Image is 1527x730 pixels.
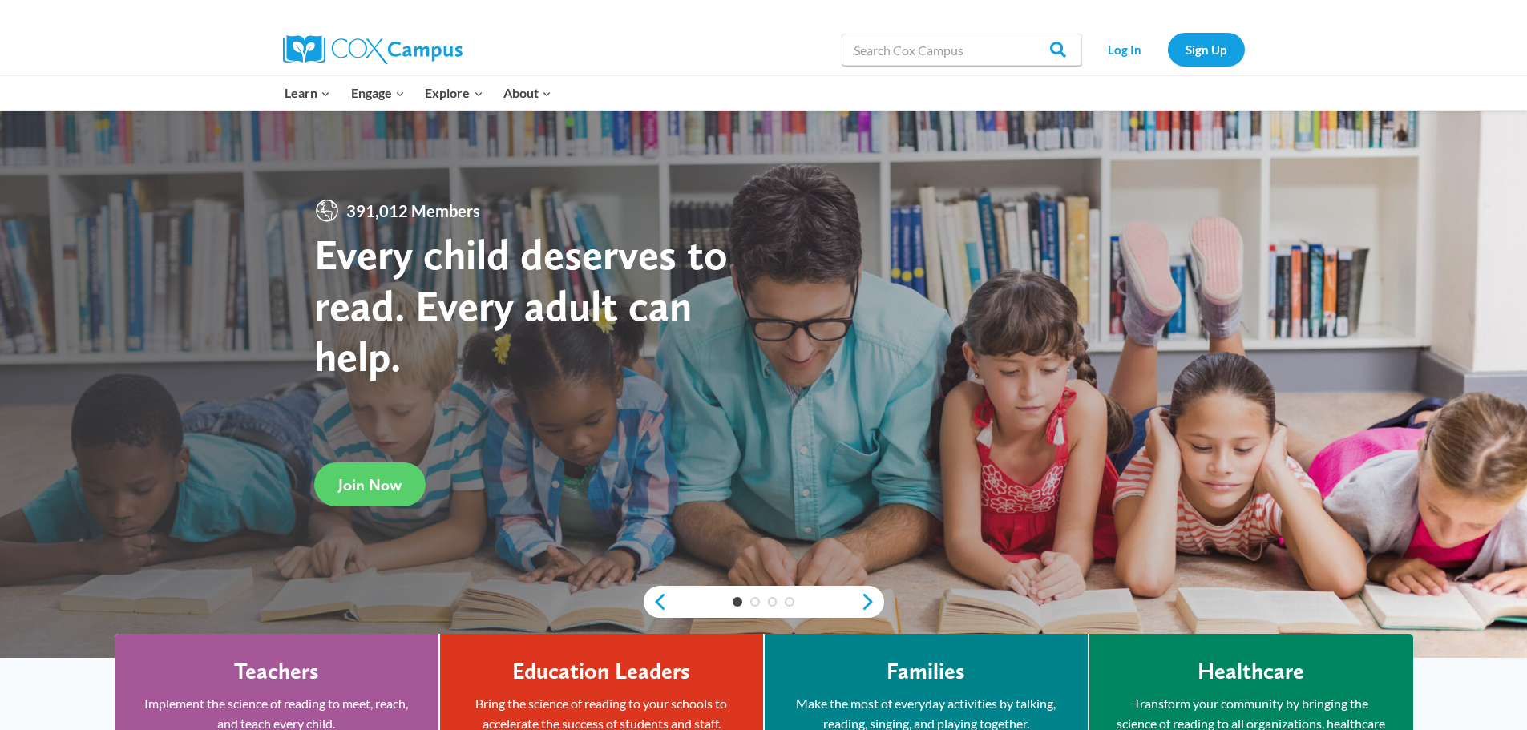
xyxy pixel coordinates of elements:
[733,597,742,607] a: 1
[351,83,405,103] span: Engage
[275,76,562,110] nav: Primary Navigation
[644,592,668,611] a: previous
[1168,33,1245,66] a: Sign Up
[512,658,690,685] h4: Education Leaders
[338,475,402,494] span: Join Now
[314,228,728,381] strong: Every child deserves to read. Every adult can help.
[785,597,794,607] a: 4
[768,597,778,607] a: 3
[1090,33,1245,66] nav: Secondary Navigation
[860,592,884,611] a: next
[425,83,483,103] span: Explore
[340,198,487,224] span: 391,012 Members
[644,586,884,618] div: content slider buttons
[314,462,426,506] a: Join Now
[283,35,463,64] img: Cox Campus
[285,83,330,103] span: Learn
[503,83,551,103] span: About
[842,34,1082,66] input: Search Cox Campus
[1090,33,1160,66] a: Log In
[1198,658,1304,685] h4: Healthcare
[750,597,760,607] a: 2
[887,658,965,685] h4: Families
[234,658,319,685] h4: Teachers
